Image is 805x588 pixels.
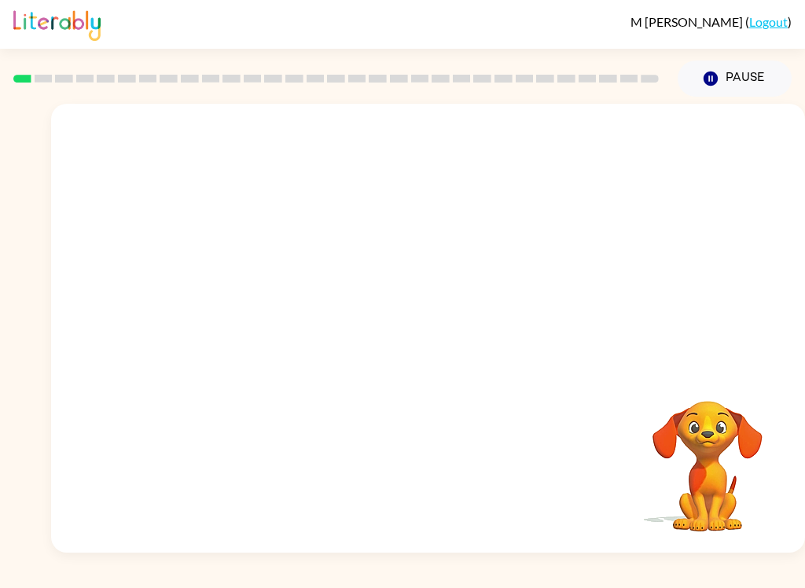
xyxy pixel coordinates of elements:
[13,6,101,41] img: Literably
[629,377,786,534] video: Your browser must support playing .mp4 files to use Literably. Please try using another browser.
[678,61,792,97] button: Pause
[630,14,792,29] div: ( )
[749,14,788,29] a: Logout
[630,14,745,29] span: M [PERSON_NAME]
